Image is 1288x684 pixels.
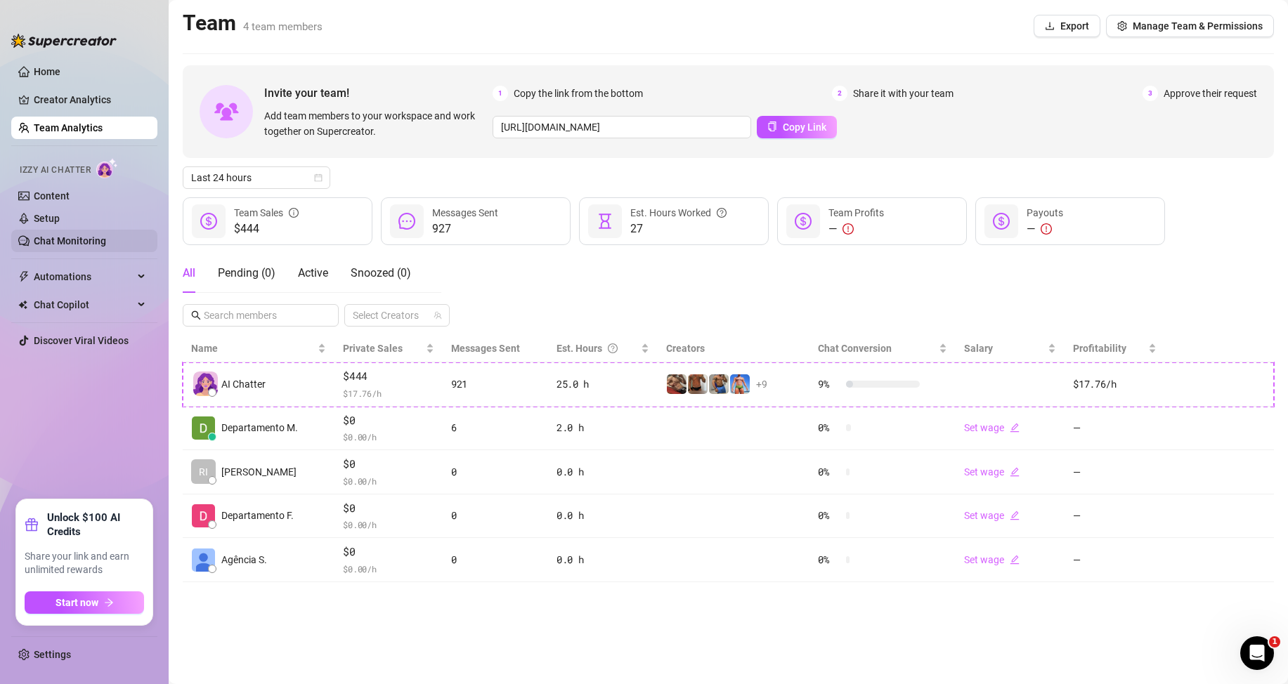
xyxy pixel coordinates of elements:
[351,266,411,279] span: Snoozed ( 0 )
[757,116,837,138] button: Copy Link
[451,552,540,567] div: 0
[1041,223,1052,235] span: exclamation-circle
[34,265,134,288] span: Automations
[434,311,442,320] span: team
[343,544,434,560] span: $0
[1133,20,1263,32] span: Manage Team & Permissions
[183,265,195,282] div: All
[451,464,540,480] div: 0
[818,552,840,567] span: 0 %
[218,265,275,282] div: Pending ( 0 )
[818,376,840,392] span: 9 %
[192,548,215,572] img: Agência Stiff
[200,213,217,230] span: dollar-circle
[343,500,434,517] span: $0
[630,205,727,221] div: Est. Hours Worked
[34,190,70,202] a: Content
[832,86,847,101] span: 2
[1045,21,1055,31] span: download
[1065,538,1165,582] td: —
[1269,636,1280,647] span: 1
[818,420,840,435] span: 0 %
[34,335,129,346] a: Discover Viral Videos
[343,456,434,473] span: $0
[843,223,854,235] span: exclamation-circle
[104,598,114,607] span: arrow-right
[25,550,144,577] span: Share your link and earn unlimited rewards
[964,510,1020,521] a: Set wageedit
[709,374,729,394] img: 𝙆𝙀𝙑𝙄𝙉
[183,335,334,362] th: Name
[1010,423,1020,433] span: edit
[221,552,267,567] span: Agência S.
[34,649,71,660] a: Settings
[221,376,266,392] span: AI Chatter
[828,207,884,218] span: Team Profits
[828,221,884,237] div: —
[557,376,649,392] div: 25.0 h
[221,508,294,523] span: Departamento F.
[451,508,540,523] div: 0
[34,235,106,246] a: Chat Monitoring
[34,294,134,316] span: Chat Copilot
[818,343,892,354] span: Chat Conversion
[398,213,415,230] span: message
[717,205,727,221] span: question-circle
[432,207,498,218] span: Messages Sent
[1065,494,1165,539] td: —
[243,20,323,33] span: 4 team members
[343,518,434,532] span: $ 0.00 /h
[432,221,498,237] span: 927
[34,66,60,77] a: Home
[557,464,649,480] div: 0.0 h
[608,341,618,356] span: question-circle
[34,122,103,133] a: Team Analytics
[192,504,215,527] img: Departamento Fi…
[1106,15,1274,37] button: Manage Team & Permissions
[11,34,117,48] img: logo-BBDzfeDw.svg
[289,205,299,221] span: info-circle
[20,164,91,177] span: Izzy AI Chatter
[964,343,993,354] span: Salary
[767,121,777,131] span: copy
[96,158,118,178] img: AI Chatter
[557,552,649,567] div: 0.0 h
[1240,636,1274,670] iframe: Intercom live chat
[1027,221,1063,237] div: —
[1010,511,1020,520] span: edit
[18,271,30,282] span: thunderbolt
[451,343,520,354] span: Messages Sent
[343,368,434,385] span: $444
[343,386,434,400] span: $ 17.76 /h
[343,430,434,444] span: $ 0.00 /h
[557,341,638,356] div: Est. Hours
[1164,86,1257,101] span: Approve their request
[314,173,323,182] span: calendar
[204,308,319,323] input: Search members
[557,508,649,523] div: 0.0 h
[191,341,315,356] span: Name
[191,310,201,320] span: search
[343,562,434,576] span: $ 0.00 /h
[1143,86,1158,101] span: 3
[183,10,323,37] h2: Team
[964,554,1020,565] a: Set wageedit
[343,412,434,429] span: $0
[493,86,508,101] span: 1
[1027,207,1063,218] span: Payouts
[264,108,487,139] span: Add team members to your workspace and work together on Supercreator.
[18,300,27,310] img: Chat Copilot
[1010,467,1020,477] span: edit
[1034,15,1100,37] button: Export
[597,213,613,230] span: hourglass
[993,213,1010,230] span: dollar-circle
[234,205,299,221] div: Team Sales
[1117,21,1127,31] span: setting
[1060,20,1089,32] span: Export
[234,221,299,237] span: $444
[630,221,727,237] span: 27
[964,466,1020,478] a: Set wageedit
[730,374,750,394] img: 𝙈𝘼𝙏𝙏𝙀𝙊
[34,213,60,224] a: Setup
[658,335,809,362] th: Creators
